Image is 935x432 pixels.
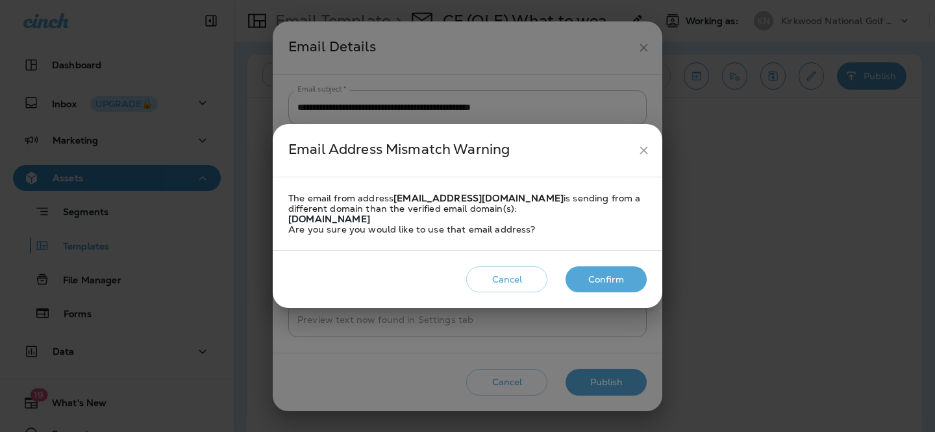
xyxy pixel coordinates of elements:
div: The email from address is sending from a different domain than the verified email domain(s): Are ... [288,193,647,235]
button: close [632,138,656,162]
strong: [DOMAIN_NAME] [288,213,370,225]
button: Confirm [566,266,647,293]
strong: [EMAIL_ADDRESS][DOMAIN_NAME] [393,192,564,204]
button: Cancel [466,266,547,293]
div: Email Address Mismatch Warning [288,138,632,162]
